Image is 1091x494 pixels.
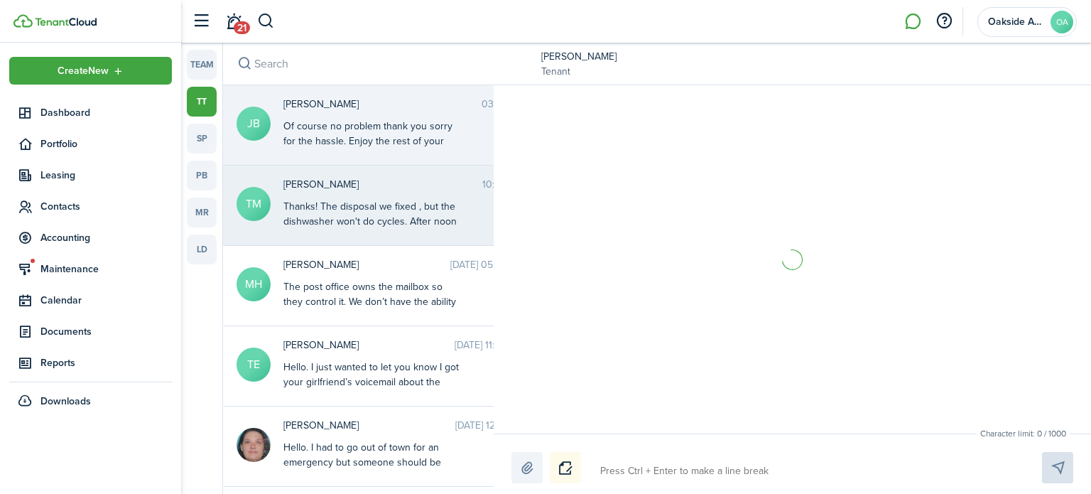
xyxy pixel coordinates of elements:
[40,293,172,308] span: Calendar
[541,49,617,64] a: [PERSON_NAME]
[40,394,91,409] span: Downloads
[237,107,271,141] avatar-text: JB
[237,187,271,221] avatar-text: TM
[237,348,271,382] avatar-text: TE
[977,427,1070,440] small: Character limit: 0 / 1000
[13,14,33,28] img: TenantCloud
[187,124,217,154] a: sp
[283,418,455,433] span: Jennifer Dahn
[283,177,482,192] span: Taylor Mueller
[40,136,172,151] span: Portfolio
[40,168,172,183] span: Leasing
[58,66,109,76] span: Create New
[187,50,217,80] a: team
[257,9,275,33] button: Search
[450,257,523,272] time: [DATE] 05:59 PM
[455,338,523,353] time: [DATE] 11:49 AM
[283,119,461,163] div: Of course no problem thank you sorry for the hassle. Enjoy the rest of your day
[9,349,172,377] a: Reports
[40,355,172,370] span: Reports
[283,97,482,112] span: JOE BARAHONA
[40,324,172,339] span: Documents
[780,247,805,272] img: Loading
[283,199,461,244] div: Thanks! The disposal we fixed , but the dishwasher won't do cycles. After noon is fine
[9,57,172,85] button: Open menu
[482,97,523,112] time: 03:37 PM
[220,4,247,40] a: Notifications
[988,17,1045,27] span: Oakside Apartments
[187,198,217,227] a: mr
[187,87,217,117] a: tt
[283,338,455,353] span: Thomas Enriquez
[188,8,215,35] button: Open sidebar
[932,9,956,33] button: Open resource center
[40,199,172,214] span: Contacts
[40,105,172,120] span: Dashboard
[187,235,217,264] a: ld
[234,54,254,74] button: Search
[237,428,271,462] img: Jennifer Dahn
[35,18,97,26] img: TenantCloud
[283,279,461,354] div: The post office owns the mailbox so they control it. We don’t have the ability to change locks on...
[40,262,172,276] span: Maintenance
[9,99,172,127] a: Dashboard
[234,21,250,34] span: 21
[187,161,217,190] a: pb
[40,230,172,245] span: Accounting
[283,257,450,272] span: Michael Hill
[541,64,617,79] a: Tenant
[550,452,581,483] button: Notice
[237,267,271,301] avatar-text: MH
[283,360,461,464] div: Hello. I just wanted to let you know I got your girlfriend’s voicemail about the tenants in D09. ...
[482,177,523,192] time: 10:26 AM
[223,43,534,85] input: search
[455,418,523,433] time: [DATE] 12:12 PM
[1051,11,1073,33] avatar-text: OA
